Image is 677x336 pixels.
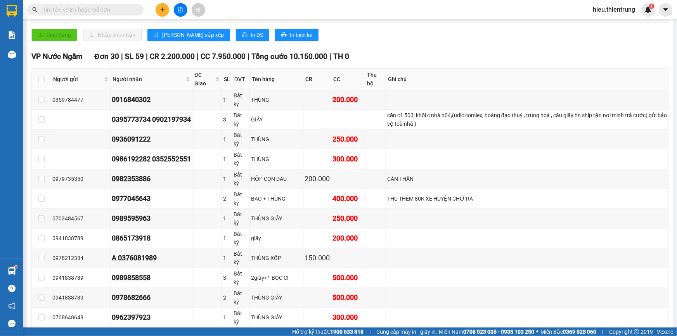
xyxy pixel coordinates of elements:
[4,12,27,50] img: logo.jpg
[248,52,249,61] span: |
[112,312,191,323] div: 0962397923
[329,52,331,61] span: |
[156,3,169,17] button: plus
[649,3,654,9] sup: 1
[223,313,231,322] div: 1
[52,293,109,302] div: 0941838789
[41,55,187,129] h2: VP Nhận: Văn Phòng Đăk Nông
[376,327,437,336] span: Cung cấp máy in - giấy in:
[251,293,302,302] div: THÙNG GIẤY
[15,266,17,268] sup: 1
[160,7,165,12] span: plus
[251,214,302,223] div: THÙNG GIẤY
[332,272,364,283] div: 500.000
[251,135,302,144] div: THÙNG
[94,52,119,61] span: Đơn 30
[234,289,248,306] div: Bất kỳ
[53,75,102,83] span: Người gửi
[147,29,230,41] button: sort-ascending[PERSON_NAME] sắp xếp
[52,313,109,322] div: 0708648648
[251,115,302,124] div: GIẤY
[174,3,187,17] button: file-add
[587,5,641,14] span: hieu.thientrung
[251,234,302,242] div: giấy
[112,233,191,244] div: 0865173918
[292,327,364,336] span: Hỗ trợ kỹ thuật:
[4,55,62,68] h2: KCZ6TLTK
[281,32,287,38] span: printer
[223,175,231,183] div: 1
[223,155,231,163] div: 1
[386,69,669,90] th: Ghi chú
[112,114,191,125] div: 0395773734 0902197934
[162,31,224,39] span: [PERSON_NAME] sắp xếp
[251,254,302,262] div: THÙNG XỐP
[234,190,248,207] div: Bất kỳ
[251,31,263,39] span: In DS
[8,267,16,275] img: warehouse-icon
[52,175,109,183] div: 0979735350
[52,95,109,104] div: 0359784477
[251,52,327,61] span: Tổng cước 10.150.000
[234,230,248,247] div: Bất kỳ
[8,285,16,292] span: question-circle
[112,272,191,283] div: 0989858558
[234,269,248,286] div: Bất kỳ
[52,254,109,262] div: 0978212334
[234,91,248,108] div: Bất kỳ
[234,170,248,187] div: Bất kỳ
[332,233,364,244] div: 200.000
[332,154,364,165] div: 300.000
[645,6,652,13] img: icon-new-feature
[387,175,667,183] div: CẦN THÂN
[8,320,16,327] span: message
[112,292,191,303] div: 0978682666
[242,32,248,38] span: printer
[223,115,231,124] div: 3
[387,111,667,128] div: căn c1 503, khối c nhà n04,(udic comlex, hoàng đạo thuý , trung hoà , cầu giấy hn ship tận nơi mì...
[192,3,205,17] button: aim
[234,151,248,168] div: Bất kỳ
[275,29,319,41] button: printerIn biên lai
[31,6,70,53] b: Nhà xe Thiên Trung
[290,31,312,39] span: In biên lai
[234,309,248,326] div: Bất kỳ
[52,274,109,282] div: 0941838789
[332,312,364,323] div: 300.000
[634,329,639,334] span: copyright
[251,313,302,322] div: THÙNG GIẤY
[8,50,16,59] img: warehouse-icon
[223,293,231,302] div: 2
[113,75,184,83] span: Người nhận
[222,69,232,90] th: SL
[112,173,191,184] div: 0982353886
[223,135,231,144] div: 1
[8,31,16,39] img: solution-icon
[154,32,159,38] span: sort-ascending
[223,254,231,262] div: 1
[251,194,302,203] div: BAO + THÙNG
[112,154,191,165] div: 0986192282 0352552551
[463,329,534,335] strong: 0708 023 035 - 0935 103 250
[332,213,364,224] div: 250.000
[250,69,303,90] th: Tên hàng
[232,69,250,90] th: ĐVT
[303,69,331,90] th: CR
[223,234,231,242] div: 1
[234,111,248,128] div: Bất kỳ
[251,155,302,163] div: THÙNG
[223,194,231,203] div: 2
[332,292,364,303] div: 500.000
[234,131,248,148] div: Bất kỳ
[178,7,183,12] span: file-add
[112,213,191,224] div: 0989595963
[125,52,144,61] span: SL 59
[439,327,534,336] span: Miền Nam
[223,274,231,282] div: 3
[52,214,109,223] div: 0703484567
[104,6,187,19] b: [DOMAIN_NAME]
[234,249,248,267] div: Bất kỳ
[251,274,302,282] div: 2giấy+1 BỌC CF
[150,52,195,61] span: CR 2.200.000
[251,175,302,183] div: HỘP CON DẤU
